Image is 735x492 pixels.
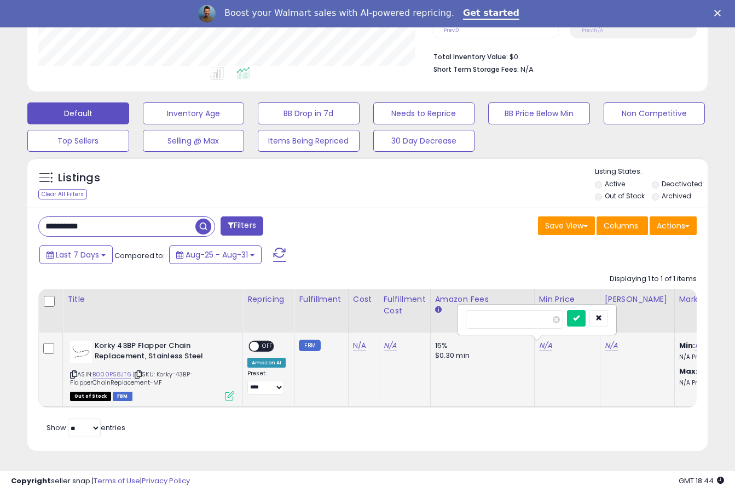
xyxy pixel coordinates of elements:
span: | SKU: Korky-43BP-FlapperChainReplacement-MF [70,370,193,386]
button: BB Drop in 7d [258,102,360,124]
div: Cost [353,294,374,305]
div: Fulfillment Cost [384,294,426,317]
div: seller snap | | [11,476,190,487]
li: $0 [433,49,688,62]
button: BB Price Below Min [488,102,590,124]
span: Aug-25 - Aug-31 [186,249,248,260]
button: Items Being Repriced [258,130,360,152]
small: Prev: 0 [444,27,459,33]
button: Aug-25 - Aug-31 [169,245,262,264]
button: Non Competitive [604,102,705,124]
div: Amazon AI [247,358,286,368]
a: B000PS8JT6 [92,370,131,379]
span: OFF [259,342,276,351]
a: Terms of Use [94,476,140,486]
span: N/A [520,64,534,75]
img: Profile image for Adrian [198,5,216,22]
div: Fulfillment [299,294,343,305]
b: Short Term Storage Fees: [433,65,519,74]
button: Needs to Reprice [373,102,475,124]
div: Min Price [539,294,595,305]
div: $0.30 min [435,351,526,361]
button: 30 Day Decrease [373,130,475,152]
div: Preset: [247,370,286,394]
span: 2025-09-9 18:44 GMT [679,476,724,486]
button: Filters [221,216,263,236]
div: Displaying 1 to 1 of 1 items [610,274,697,284]
a: N/A [384,340,397,351]
img: 31aKzBDAxjL._SL40_.jpg [70,341,92,363]
b: Max: [679,366,698,376]
div: [PERSON_NAME] [605,294,670,305]
span: Show: entries [47,422,125,433]
a: N/A [695,340,708,351]
small: FBM [299,340,320,351]
div: 15% [435,341,526,351]
button: Default [27,102,129,124]
button: Columns [597,216,648,235]
button: Top Sellers [27,130,129,152]
div: Repricing [247,294,290,305]
a: Privacy Policy [142,476,190,486]
label: Archived [662,191,691,201]
strong: Copyright [11,476,51,486]
h5: Listings [58,170,100,186]
span: Columns [604,220,638,231]
label: Active [605,179,625,188]
a: N/A [539,340,552,351]
a: N/A [605,340,618,351]
div: ASIN: [70,341,234,399]
b: Total Inventory Value: [433,52,508,61]
button: Actions [650,216,697,235]
p: Listing States: [595,167,708,177]
b: Min: [679,340,696,351]
b: Korky 43BP Flapper Chain Replacement, Stainless Steel [95,341,228,364]
span: FBM [113,392,132,401]
a: Get started [463,8,519,20]
a: N/A [353,340,366,351]
div: Title [67,294,238,305]
button: Save View [538,216,595,235]
label: Out of Stock [605,191,645,201]
span: All listings that are currently out of stock and unavailable for purchase on Amazon [70,392,111,401]
label: Deactivated [662,179,703,188]
small: Amazon Fees. [435,305,442,315]
div: Boost your Walmart sales with AI-powered repricing. [224,8,454,19]
button: Last 7 Days [39,245,113,264]
button: Inventory Age [143,102,245,124]
button: Selling @ Max [143,130,245,152]
small: Prev: N/A [582,27,603,33]
div: Clear All Filters [38,189,87,199]
div: Amazon Fees [435,294,530,305]
span: Last 7 Days [56,249,99,260]
span: Compared to: [114,250,165,261]
div: Close [714,10,725,16]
